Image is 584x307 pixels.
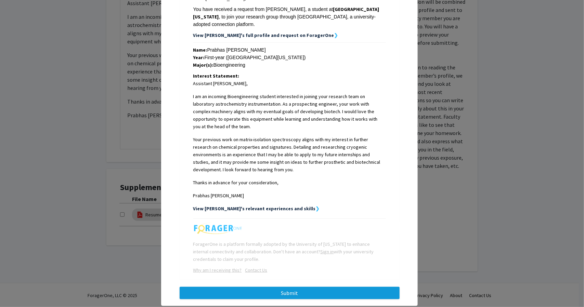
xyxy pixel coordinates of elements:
[193,179,386,186] p: Thanks in advance for your consideration,
[193,136,386,173] p: Your previous work on matrix-isolation spectroscopy aligns with my interest in further research o...
[193,192,386,199] p: Prabhas [PERSON_NAME]
[193,241,374,262] span: ForagerOne is a platform formally adopted by the University of [US_STATE] to enhance internal con...
[193,267,242,273] a: Opens in a new tab
[316,205,320,212] strong: ❯
[193,54,205,61] strong: Year:
[193,80,386,87] p: Assistant [PERSON_NAME],
[193,5,386,28] div: You have received a request from [PERSON_NAME], a student at , to join your research group throug...
[193,267,242,273] u: Why am I receiving this?
[193,61,386,69] div: Bioengineering
[245,267,268,273] u: Contact Us
[321,249,334,255] a: Sign in
[334,32,338,38] strong: ❯
[193,46,386,54] div: Prabhas [PERSON_NAME]
[5,276,29,302] iframe: Chat
[180,287,400,299] button: Submit
[242,267,268,273] a: Opens in a new tab
[193,73,239,79] strong: Interest Statement:
[193,62,213,68] strong: Major(s):
[193,93,386,130] p: I am an incoming Bioengineering student interested in joining your research team on laboratory as...
[193,205,316,212] strong: View [PERSON_NAME]'s relevant experiences and skills
[193,47,207,53] strong: Name:
[193,54,386,61] div: First-year ([GEOGRAPHIC_DATA][US_STATE])
[193,32,334,38] strong: View [PERSON_NAME]'s full profile and request on ForagerOne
